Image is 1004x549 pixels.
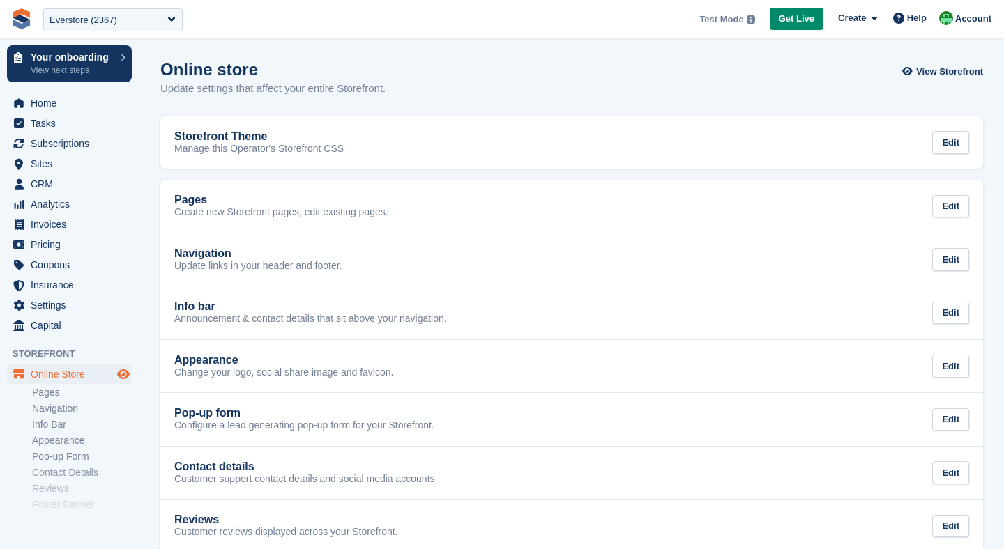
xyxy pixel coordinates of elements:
span: Coupons [31,255,114,274]
a: Navigation [32,402,132,415]
span: Get Live [779,12,814,26]
a: Info bar Announcement & contact details that sit above your navigation. Edit [160,286,983,339]
p: Customer support contact details and social media accounts. [174,473,437,486]
a: View Storefront [906,60,983,83]
a: menu [7,295,132,315]
div: Everstore (2367) [50,13,117,27]
img: Laura Carlisle [939,11,953,25]
p: Your onboarding [31,52,114,62]
span: Insurance [31,275,114,295]
a: Info Bar [32,418,132,431]
span: Storefront [13,347,139,361]
div: Edit [932,302,969,325]
span: Account [955,12,991,26]
a: menu [7,154,132,173]
p: View next steps [31,64,114,77]
div: Edit [932,248,969,271]
h2: Contact details [174,461,254,473]
a: Contact details Customer support contact details and social media accounts. Edit [160,447,983,500]
h2: Reviews [174,513,219,526]
div: Edit [932,355,969,378]
div: Edit [932,131,969,154]
a: Appearance Change your logo, social share image and favicon. Edit [160,340,983,393]
a: Pop-up form Configure a lead generating pop-up form for your Storefront. Edit [160,393,983,446]
a: Appearance [32,434,132,447]
p: Manage this Operator's Storefront CSS [174,143,344,155]
a: Your onboarding View next steps [7,45,132,82]
a: menu [7,255,132,274]
a: Get Live [770,8,823,31]
div: Edit [932,515,969,538]
h1: Online store [160,60,386,79]
a: Preview store [115,366,132,382]
a: menu [7,235,132,254]
img: icon-info-grey-7440780725fd019a000dd9b08b2336e03edf1995a4989e88bcd33f0948082b44.svg [747,15,755,24]
a: menu [7,114,132,133]
a: Footer Banner [32,498,132,511]
span: Create [838,11,866,25]
a: menu [7,93,132,113]
span: Online Store [31,364,114,384]
a: Contact Details [32,466,132,479]
p: Announcement & contact details that sit above your navigation. [174,313,447,325]
a: Pop-up Form [32,450,132,463]
a: menu [7,275,132,295]
a: menu [7,194,132,214]
a: Configuration [32,514,132,527]
h2: Pop-up form [174,407,241,419]
h2: Navigation [174,247,231,260]
span: Invoices [31,215,114,234]
span: Settings [31,295,114,315]
a: Pages [32,386,132,399]
a: menu [7,174,132,194]
span: Capital [31,316,114,335]
div: Edit [932,461,969,484]
a: Navigation Update links in your header and footer. Edit [160,233,983,286]
a: menu [7,316,132,335]
a: Pages Create new Storefront pages, edit existing pages. Edit [160,180,983,233]
span: Test Mode [699,13,743,26]
p: Create new Storefront pages, edit existing pages. [174,206,388,219]
h2: Pages [174,194,207,206]
span: Pricing [31,235,114,254]
span: Sites [31,154,114,173]
p: Customer reviews displayed across your Storefront. [174,526,398,539]
span: View Storefront [916,65,983,79]
p: Configure a lead generating pop-up form for your Storefront. [174,419,434,432]
span: Analytics [31,194,114,214]
a: Storefront Theme Manage this Operator's Storefront CSS Edit [160,116,983,169]
span: CRM [31,174,114,194]
p: Update settings that affect your entire Storefront. [160,81,386,97]
img: stora-icon-8386f47178a22dfd0bd8f6a31ec36ba5ce8667c1dd55bd0f319d3a0aa187defe.svg [11,8,32,29]
span: Tasks [31,114,114,133]
span: Help [907,11,927,25]
p: Update links in your header and footer. [174,260,342,272]
a: menu [7,364,132,384]
div: Edit [932,408,969,431]
span: Home [31,93,114,113]
p: Change your logo, social share image and favicon. [174,366,393,379]
span: Subscriptions [31,134,114,153]
div: Edit [932,195,969,218]
a: Reviews [32,482,132,495]
h2: Info bar [174,300,215,313]
h2: Storefront Theme [174,130,267,143]
a: menu [7,215,132,234]
a: menu [7,134,132,153]
h2: Appearance [174,354,238,366]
